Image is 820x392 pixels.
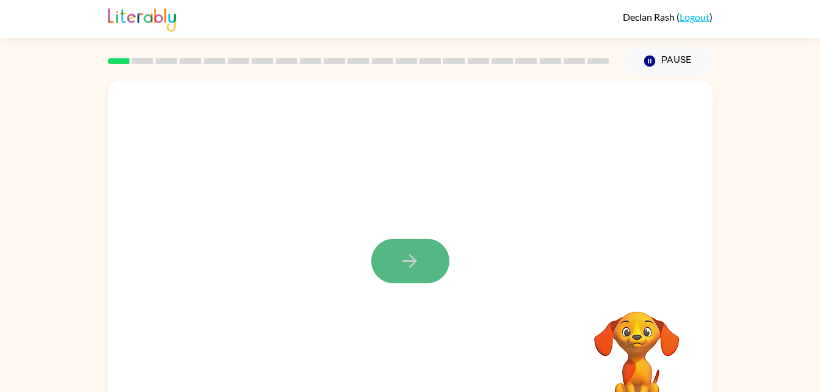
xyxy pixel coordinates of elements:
[623,11,677,23] span: Declan Rash
[624,47,713,75] button: Pause
[623,11,713,23] div: ( )
[680,11,709,23] a: Logout
[108,5,176,32] img: Literably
